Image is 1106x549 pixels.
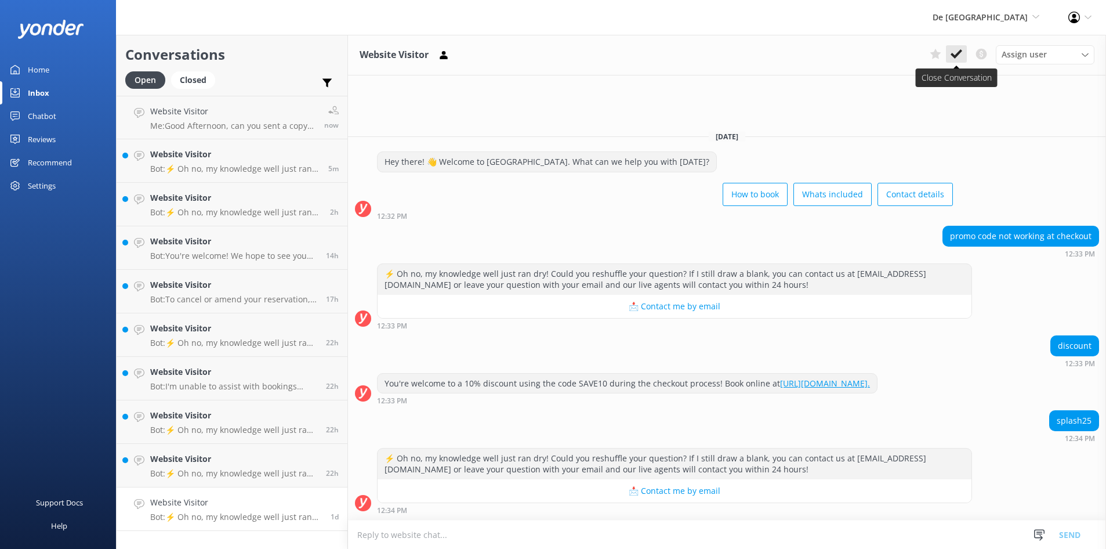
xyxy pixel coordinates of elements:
a: Website VisitorMe:Good Afternoon, can you sent a copy of the charge slip that you have been overc... [117,96,347,139]
div: ⚡ Oh no, my knowledge well just ran dry! Could you reshuffle your question? If I still draw a bla... [378,449,971,479]
p: Bot: ⚡ Oh no, my knowledge well just ran dry! Could you reshuffle your question? If I still draw ... [150,207,321,218]
p: Bot: To cancel or amend your reservation, please contact the De Palm Island team at [PHONE_NUMBER... [150,294,317,305]
a: Website VisitorBot:⚡ Oh no, my knowledge well just ran dry! Could you reshuffle your question? If... [117,183,347,226]
a: Website VisitorBot:⚡ Oh no, my knowledge well just ran dry! Could you reshuffle your question? If... [117,400,347,444]
button: How to book [723,183,788,206]
a: Open [125,73,171,86]
div: Home [28,58,49,81]
a: Website VisitorBot:I'm unable to assist with bookings directly. Please book online at [URL][DOMAI... [117,357,347,400]
a: Website VisitorBot:You're welcome! We hope to see you on [GEOGRAPHIC_DATA] soon!14h [117,226,347,270]
div: Support Docs [36,491,83,514]
p: Bot: ⚡ Oh no, my knowledge well just ran dry! Could you reshuffle your question? If I still draw ... [150,164,320,174]
span: Sep 28 2025 02:16pm (UTC -04:00) America/Caracas [326,425,339,435]
button: 📩 Contact me by email [378,479,971,503]
div: Sep 28 2025 12:33pm (UTC -04:00) America/Caracas [942,250,1099,258]
strong: 12:32 PM [377,213,407,220]
div: Open [125,71,165,89]
span: Sep 29 2025 10:18am (UTC -04:00) America/Caracas [330,207,339,217]
a: Website VisitorBot:⚡ Oh no, my knowledge well just ran dry! Could you reshuffle your question? If... [117,487,347,531]
a: Closed [171,73,221,86]
div: Chatbot [28,104,56,128]
span: Sep 28 2025 02:08pm (UTC -04:00) America/Caracas [326,468,339,478]
span: [DATE] [709,132,745,142]
div: Closed [171,71,215,89]
div: promo code not working at checkout [943,226,1098,246]
a: Website VisitorBot:⚡ Oh no, my knowledge well just ran dry! Could you reshuffle your question? If... [117,313,347,357]
strong: 12:34 PM [377,507,407,514]
div: Settings [28,174,56,197]
div: Sep 28 2025 12:34pm (UTC -04:00) America/Caracas [377,506,972,514]
h4: Website Visitor [150,409,317,422]
div: Sep 28 2025 12:32pm (UTC -04:00) America/Caracas [377,212,953,220]
div: Assign User [996,45,1094,64]
div: ⚡ Oh no, my knowledge well just ran dry! Could you reshuffle your question? If I still draw a bla... [378,264,971,295]
div: Sep 28 2025 12:34pm (UTC -04:00) America/Caracas [1049,434,1099,442]
div: Reviews [28,128,56,151]
h4: Website Visitor [150,279,317,291]
span: Sep 28 2025 12:34pm (UTC -04:00) America/Caracas [331,512,339,522]
p: Bot: ⚡ Oh no, my knowledge well just ran dry! Could you reshuffle your question? If I still draw ... [150,468,317,479]
a: Website VisitorBot:⚡ Oh no, my knowledge well just ran dry! Could you reshuffle your question? If... [117,444,347,487]
span: Sep 28 2025 10:15pm (UTC -04:00) America/Caracas [326,251,339,261]
h4: Website Visitor [150,192,321,204]
div: Sep 28 2025 12:33pm (UTC -04:00) America/Caracas [377,396,877,404]
h4: Website Visitor [150,105,316,118]
button: Whats included [793,183,872,206]
p: Bot: ⚡ Oh no, my knowledge well just ran dry! Could you reshuffle your question? If I still draw ... [150,425,317,435]
p: Bot: You're welcome! We hope to see you on [GEOGRAPHIC_DATA] soon! [150,251,317,261]
h4: Website Visitor [150,366,317,378]
span: Sep 29 2025 12:58pm (UTC -04:00) America/Caracas [324,120,339,130]
p: Bot: I'm unable to assist with bookings directly. Please book online at [URL][DOMAIN_NAME] or con... [150,381,317,392]
button: Contact details [877,183,953,206]
h4: Website Visitor [150,453,317,465]
button: 📩 Contact me by email [378,295,971,318]
img: yonder-white-logo.png [17,20,84,39]
div: You're welcome to a 10% discount using the code SAVE10 during the checkout process! Book online at [378,374,877,393]
div: discount [1051,336,1098,356]
strong: 12:34 PM [1065,435,1095,442]
a: Website VisitorBot:To cancel or amend your reservation, please contact the De Palm Island team at... [117,270,347,313]
p: Me: Good Afternoon, can you sent a copy of the charge slip that you have been overcharged and it ... [150,121,316,131]
div: Sep 28 2025 12:33pm (UTC -04:00) America/Caracas [377,322,972,330]
div: Hey there! 👋 Welcome to [GEOGRAPHIC_DATA]. What can we help you with [DATE]? [378,152,716,172]
div: Inbox [28,81,49,104]
strong: 12:33 PM [377,323,407,330]
p: Bot: ⚡ Oh no, my knowledge well just ran dry! Could you reshuffle your question? If I still draw ... [150,338,317,348]
a: [URL][DOMAIN_NAME]. [780,378,870,389]
h2: Conversations [125,44,339,66]
div: splash25 [1050,411,1098,431]
h3: Website Visitor [360,48,429,63]
div: Sep 28 2025 12:33pm (UTC -04:00) America/Caracas [1050,359,1099,367]
strong: 12:33 PM [1065,251,1095,258]
p: Bot: ⚡ Oh no, my knowledge well just ran dry! Could you reshuffle your question? If I still draw ... [150,512,322,522]
span: Sep 28 2025 07:30pm (UTC -04:00) America/Caracas [326,294,339,304]
strong: 12:33 PM [1065,360,1095,367]
span: Sep 28 2025 02:46pm (UTC -04:00) America/Caracas [326,338,339,348]
span: De [GEOGRAPHIC_DATA] [933,12,1028,23]
strong: 12:33 PM [377,398,407,404]
span: Assign user [1002,48,1047,61]
div: Help [51,514,67,537]
span: Sep 29 2025 12:54pm (UTC -04:00) America/Caracas [328,164,339,174]
h4: Website Visitor [150,496,322,509]
span: Sep 28 2025 02:36pm (UTC -04:00) America/Caracas [326,381,339,391]
a: Website VisitorBot:⚡ Oh no, my knowledge well just ran dry! Could you reshuffle your question? If... [117,139,347,183]
h4: Website Visitor [150,322,317,335]
h4: Website Visitor [150,235,317,248]
h4: Website Visitor [150,148,320,161]
div: Recommend [28,151,72,174]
